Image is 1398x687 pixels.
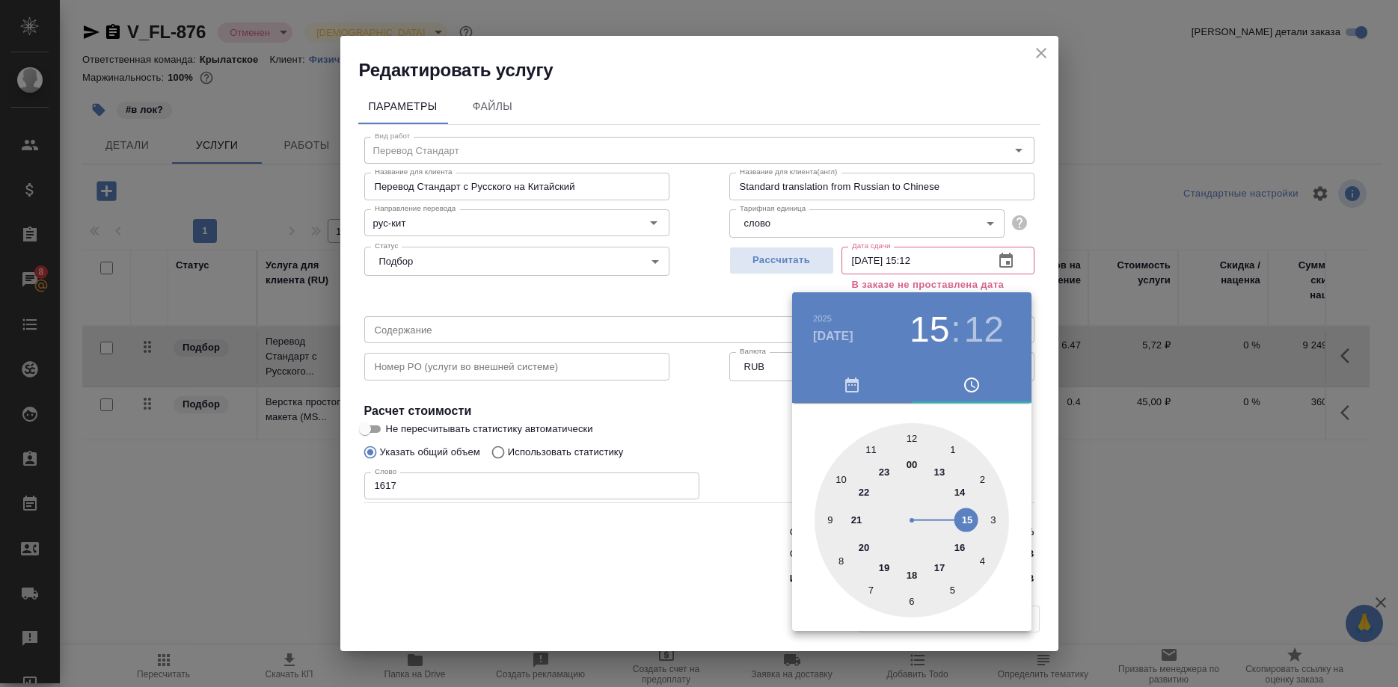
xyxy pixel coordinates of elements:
[951,309,960,351] h3: :
[813,327,853,345] button: [DATE]
[910,309,949,351] button: 15
[813,314,832,323] button: 2025
[964,309,1004,351] button: 12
